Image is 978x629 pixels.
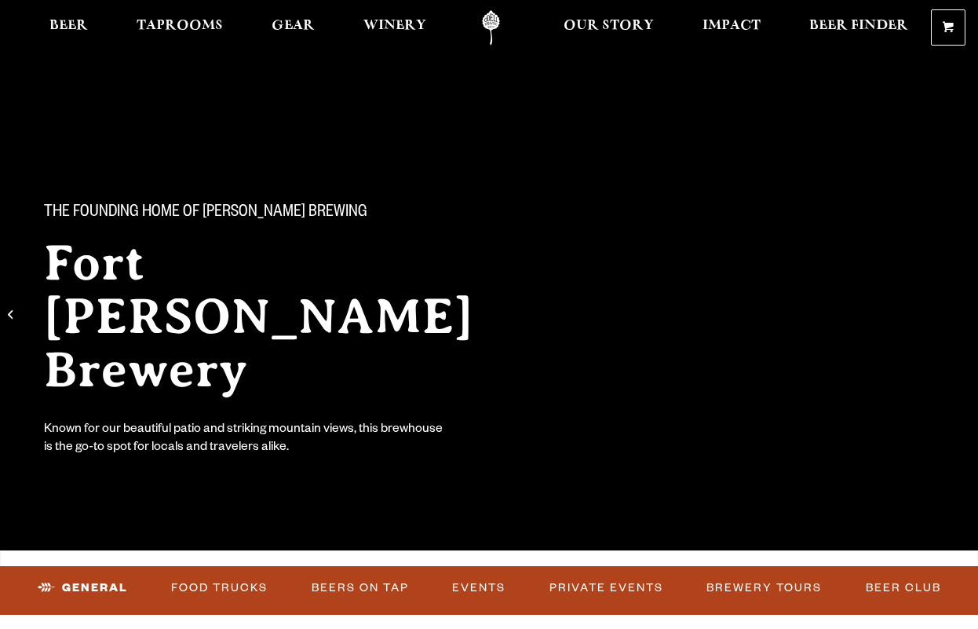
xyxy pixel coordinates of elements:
a: Food Trucks [165,570,274,606]
a: Winery [353,10,436,46]
span: Beer [49,20,88,32]
a: Taprooms [126,10,233,46]
h2: Fort [PERSON_NAME] Brewery [44,236,534,397]
span: Taprooms [137,20,223,32]
a: General [31,570,134,606]
a: Our Story [553,10,664,46]
div: Known for our beautiful patio and striking mountain views, this brewhouse is the go-to spot for l... [44,422,446,458]
a: Beer [39,10,98,46]
span: The Founding Home of [PERSON_NAME] Brewing [44,203,367,224]
a: Beer Club [859,570,947,606]
span: Beer Finder [809,20,908,32]
span: Gear [272,20,315,32]
a: Odell Home [462,10,520,46]
span: Our Story [564,20,654,32]
a: Private Events [543,570,670,606]
a: Beers on Tap [305,570,415,606]
a: Brewery Tours [700,570,828,606]
a: Impact [692,10,771,46]
span: Winery [363,20,426,32]
span: Impact [702,20,761,32]
a: Gear [261,10,325,46]
a: Events [446,570,512,606]
a: Beer Finder [799,10,918,46]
